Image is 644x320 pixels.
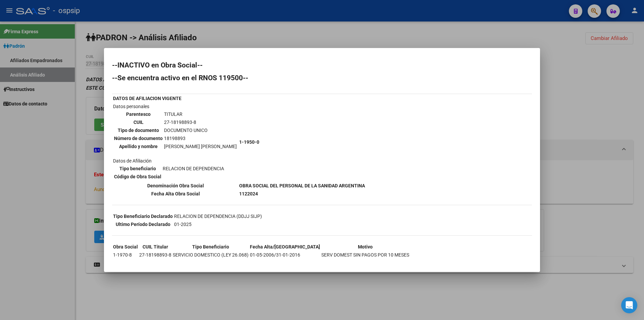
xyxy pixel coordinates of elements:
b: 1-1950-0 [239,139,259,145]
th: CUIL [114,119,163,126]
td: RELACION DE DEPENDENCIA (DDJJ SIJP) [174,213,262,220]
td: 27-18198893-8 [164,119,237,126]
td: SERV DOMEST SIN PAGOS POR 10 MESES [321,251,410,259]
th: Ultimo Período Declarado [113,221,173,228]
h2: --Se encuentra activo en el RNOS 119500-- [112,75,532,81]
th: CUIL Titular [139,243,172,250]
td: TITULAR [164,110,237,118]
b: 1122024 [239,191,258,196]
div: Open Intercom Messenger [621,297,637,313]
td: 18198893 [164,135,237,142]
td: [PERSON_NAME] [PERSON_NAME] [164,143,237,150]
th: Tipo beneficiario [114,165,162,172]
th: Denominación Obra Social [113,182,238,189]
td: RELACION DE DEPENDENCIA [162,165,224,172]
th: Tipo Beneficiario [172,243,249,250]
td: 01-05-2006/31-01-2016 [250,251,320,259]
th: Motivo [321,243,410,250]
th: Fecha Alta Obra Social [113,190,238,197]
th: Fecha Alta/[GEOGRAPHIC_DATA] [250,243,320,250]
b: OBRA SOCIAL DEL PERSONAL DE LA SANIDAD ARGENTINA [239,183,365,188]
td: 1-1970-8 [113,251,138,259]
h2: --INACTIVO en Obra Social-- [112,62,532,68]
th: Parentesco [114,110,163,118]
td: SERVICIO DOMESTICO (LEY 26.068) [172,251,249,259]
th: Apellido y nombre [114,143,163,150]
th: Código de Obra Social [114,173,162,180]
td: 27-18198893-8 [139,251,172,259]
th: Obra Social [113,243,138,250]
td: 01-2025 [174,221,262,228]
th: Tipo Beneficiario Declarado [113,213,173,220]
th: Número de documento [114,135,163,142]
th: Tipo de documento [114,127,163,134]
td: Datos personales Datos de Afiliación [113,103,238,181]
b: DATOS DE AFILIACION VIGENTE [113,96,181,101]
td: DOCUMENTO UNICO [164,127,237,134]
